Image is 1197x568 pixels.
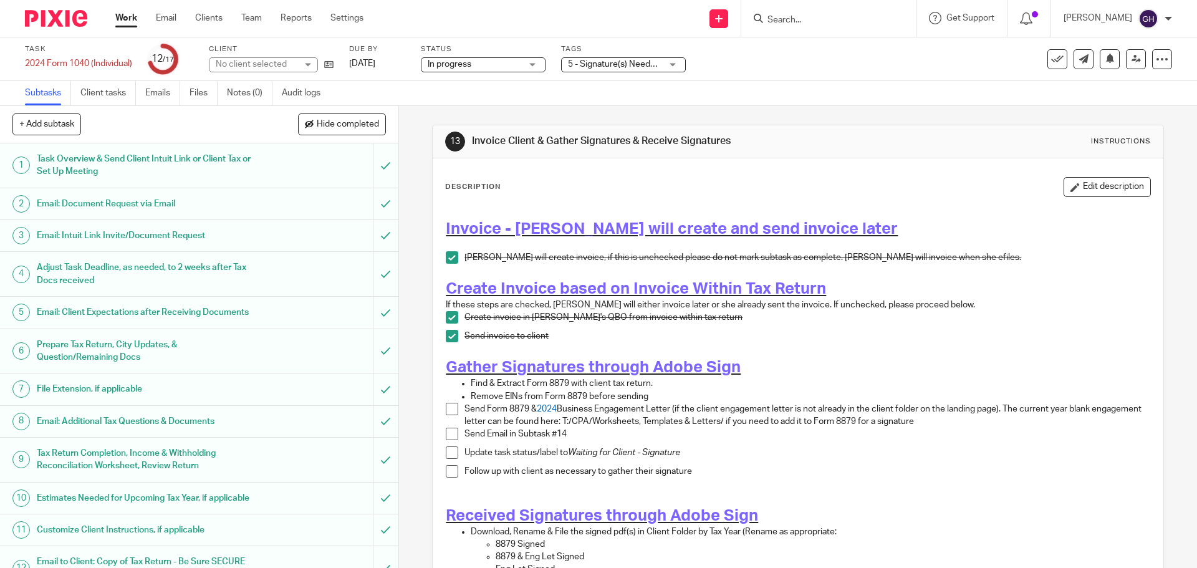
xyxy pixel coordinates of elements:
[37,380,252,398] h1: File Extension, if applicable
[298,113,386,135] button: Hide completed
[471,377,1150,390] p: Find & Extract Form 8879 with client tax return.
[37,412,252,431] h1: Email: Additional Tax Questions & Documents
[12,266,30,283] div: 4
[464,251,1150,264] p: [PERSON_NAME] will create invoice, if this is unchecked please do not mark subtask as complete. [...
[25,10,87,27] img: Pixie
[464,403,1150,428] p: Send Form 8879 & Business Engagement Letter (if the client engagement letter is not already in th...
[37,521,252,539] h1: Customize Client Instructions, if applicable
[1064,12,1132,24] p: [PERSON_NAME]
[12,156,30,174] div: 1
[241,12,262,24] a: Team
[464,446,1150,459] p: Update task status/label to
[37,335,252,367] h1: Prepare Tax Return, City Updates, & Question/Remaining Docs
[25,44,132,54] label: Task
[464,428,1150,440] p: Send Email in Subtask #14
[12,413,30,430] div: 8
[12,451,30,468] div: 9
[163,56,174,63] small: /17
[464,311,1150,324] p: Create invoice in [PERSON_NAME]'s QBO from invoice within tax return
[496,538,1150,551] p: 8879 Signed
[12,521,30,539] div: 11
[464,465,1150,478] p: Follow up with client as necessary to gather their signature
[12,113,81,135] button: + Add subtask
[766,15,878,26] input: Search
[12,304,30,321] div: 5
[428,60,471,69] span: In progress
[446,221,898,237] span: Invoice - [PERSON_NAME] will create and send invoice later
[12,195,30,213] div: 2
[496,551,1150,563] p: 8879 & Eng Let Signed
[330,12,363,24] a: Settings
[80,81,136,105] a: Client tasks
[317,120,379,130] span: Hide completed
[37,195,252,213] h1: Email: Document Request via Email
[471,526,1150,538] p: Download, Rename & File the signed pdf(s) in Client Folder by Tax Year (Rename as appropriate:
[25,57,132,70] div: 2024 Form 1040 (Individual)
[156,12,176,24] a: Email
[471,390,1150,403] p: Remove EINs from Form 8879 before sending
[37,150,252,181] h1: Task Overview & Send Client Intuit Link or Client Tax or Set Up Meeting
[12,342,30,360] div: 6
[537,405,557,413] span: 2024
[1064,177,1151,197] button: Edit description
[446,508,758,524] span: Received Signatures through Adobe Sign
[12,227,30,244] div: 3
[349,44,405,54] label: Due by
[445,182,501,192] p: Description
[568,60,674,69] span: 5 - Signature(s) Needed + 1
[464,330,1150,342] p: Send invoice to client
[37,303,252,322] h1: Email: Client Expectations after Receiving Documents
[421,44,546,54] label: Status
[282,81,330,105] a: Audit logs
[37,226,252,245] h1: Email: Intuit Link Invite/Document Request
[1138,9,1158,29] img: svg%3E
[25,81,71,105] a: Subtasks
[568,448,680,457] em: Waiting for Client - Signature
[145,81,180,105] a: Emails
[216,58,297,70] div: No client selected
[349,59,375,68] span: [DATE]
[151,52,174,66] div: 12
[472,135,825,148] h1: Invoice Client & Gather Signatures & Receive Signatures
[12,380,30,398] div: 7
[37,444,252,476] h1: Tax Return Completion, Income & Withholding Reconciliation Worksheet, Review Return
[37,258,252,290] h1: Adjust Task Deadline, as needed, to 2 weeks after Tax Docs received
[446,281,826,297] span: Create Invoice based on Invoice Within Tax Return
[37,489,252,508] h1: Estimates Needed for Upcoming Tax Year, if applicable
[446,359,741,375] span: Gather Signatures through Adobe Sign
[281,12,312,24] a: Reports
[446,299,1150,311] p: If these steps are checked, [PERSON_NAME] will either invoice later or she already sent the invoi...
[946,14,994,22] span: Get Support
[115,12,137,24] a: Work
[12,489,30,507] div: 10
[227,81,272,105] a: Notes (0)
[190,81,218,105] a: Files
[445,132,465,152] div: 13
[195,12,223,24] a: Clients
[561,44,686,54] label: Tags
[1091,137,1151,147] div: Instructions
[209,44,334,54] label: Client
